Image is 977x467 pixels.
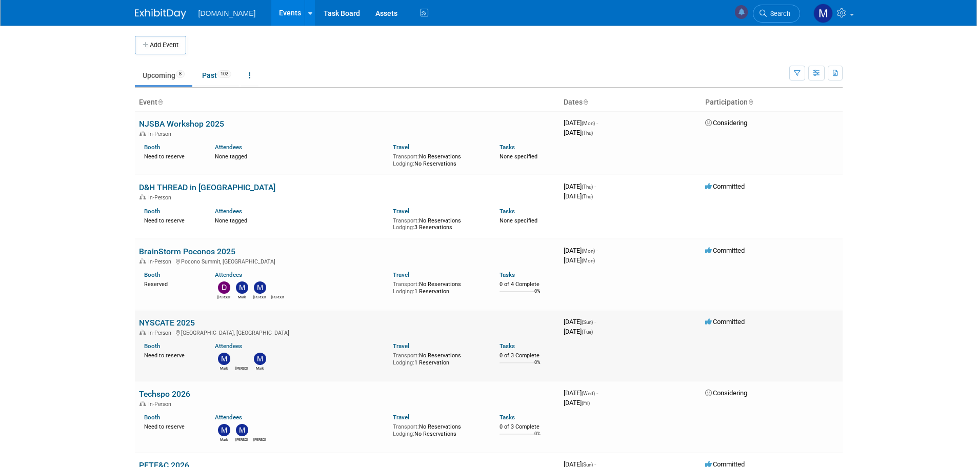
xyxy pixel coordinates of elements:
[148,330,174,336] span: In-Person
[582,184,593,190] span: (Thu)
[813,4,833,23] img: Mark Menzella
[157,98,163,106] a: Sort by Event Name
[534,360,541,374] td: 0%
[500,342,515,350] a: Tasks
[235,436,248,442] div: Matthew Levin
[393,224,414,231] span: Lodging:
[705,119,747,127] span: Considering
[253,365,266,371] div: Mark Triftshauser
[218,281,230,294] img: Damien Dimino
[582,258,595,263] span: (Mon)
[215,151,385,160] div: None tagged
[594,318,596,326] span: -
[393,359,414,366] span: Lodging:
[215,271,242,278] a: Attendees
[564,256,595,264] span: [DATE]
[139,328,555,336] div: [GEOGRAPHIC_DATA], [GEOGRAPHIC_DATA]
[560,94,701,111] th: Dates
[705,182,745,190] span: Committed
[596,247,598,254] span: -
[564,328,593,335] span: [DATE]
[148,194,174,201] span: In-Person
[393,215,484,231] div: No Reservations 3 Reservations
[215,208,242,215] a: Attendees
[748,98,753,106] a: Sort by Participation Type
[564,318,596,326] span: [DATE]
[500,352,555,359] div: 0 of 3 Complete
[215,342,242,350] a: Attendees
[393,279,484,295] div: No Reservations 1 Reservation
[393,160,414,167] span: Lodging:
[217,365,230,371] div: Mark Menzella
[135,36,186,54] button: Add Event
[500,281,555,288] div: 0 of 4 Complete
[500,208,515,215] a: Tasks
[500,153,537,160] span: None specified
[393,288,414,295] span: Lodging:
[144,151,200,160] div: Need to reserve
[144,421,200,431] div: Need to reserve
[393,144,409,151] a: Travel
[139,257,555,265] div: Pocono Summit, [GEOGRAPHIC_DATA]
[753,5,800,23] a: Search
[235,294,248,300] div: Mark Menzella
[500,414,515,421] a: Tasks
[135,94,560,111] th: Event
[215,414,242,421] a: Attendees
[594,182,596,190] span: -
[564,182,596,190] span: [DATE]
[701,94,843,111] th: Participation
[236,353,248,365] img: Stephen Bart
[253,294,266,300] div: Matthew Levin
[564,399,590,407] span: [DATE]
[705,389,747,397] span: Considering
[393,352,419,359] span: Transport:
[393,342,409,350] a: Travel
[582,391,595,396] span: (Wed)
[500,423,555,431] div: 0 of 3 Complete
[564,192,593,200] span: [DATE]
[144,208,160,215] a: Booth
[217,436,230,442] div: Mark Menzella
[272,281,284,294] img: Stephen Bart
[139,194,146,199] img: In-Person Event
[534,289,541,302] td: 0%
[148,131,174,137] span: In-Person
[176,70,185,78] span: 8
[144,144,160,151] a: Booth
[767,10,790,17] span: Search
[393,151,484,167] div: No Reservations No Reservations
[198,9,256,17] span: [DOMAIN_NAME]
[148,401,174,408] span: In-Person
[582,194,593,199] span: (Thu)
[254,281,266,294] img: Matthew Levin
[135,9,186,19] img: ExhibitDay
[144,414,160,421] a: Booth
[500,144,515,151] a: Tasks
[564,129,593,136] span: [DATE]
[139,182,275,192] a: D&H THREAD in [GEOGRAPHIC_DATA]
[582,400,590,406] span: (Fri)
[393,414,409,421] a: Travel
[217,294,230,300] div: Damien Dimino
[139,318,195,328] a: NYSCATE 2025
[218,353,230,365] img: Mark Menzella
[144,342,160,350] a: Booth
[194,66,239,85] a: Past102
[393,217,419,224] span: Transport:
[393,423,419,430] span: Transport:
[564,119,598,127] span: [DATE]
[582,248,595,254] span: (Mon)
[144,350,200,359] div: Need to reserve
[254,424,266,436] img: Stephen Bart
[218,424,230,436] img: Mark Menzella
[393,208,409,215] a: Travel
[705,247,745,254] span: Committed
[144,271,160,278] a: Booth
[215,215,385,225] div: None tagged
[139,330,146,335] img: In-Person Event
[139,389,190,399] a: Techspo 2026
[564,247,598,254] span: [DATE]
[582,120,595,126] span: (Mon)
[596,389,598,397] span: -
